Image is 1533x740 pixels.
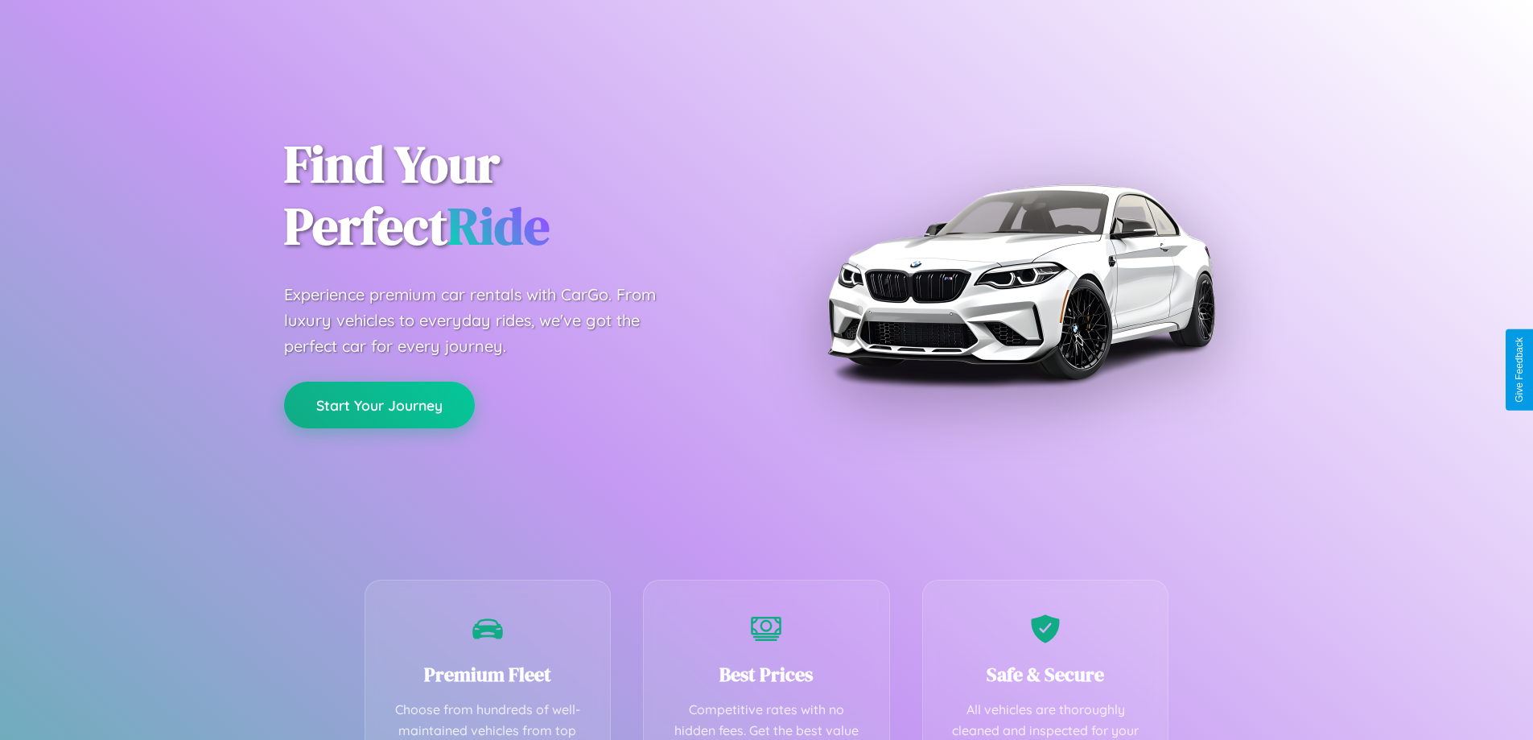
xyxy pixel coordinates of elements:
button: Start Your Journey [284,382,475,428]
h1: Find Your Perfect [284,134,743,258]
h3: Best Prices [668,661,865,688]
span: Ride [447,191,550,261]
h3: Safe & Secure [947,661,1144,688]
img: Premium BMW car rental vehicle [819,81,1222,483]
div: Give Feedback [1514,337,1525,403]
p: Experience premium car rentals with CarGo. From luxury vehicles to everyday rides, we've got the ... [284,282,686,359]
h3: Premium Fleet [389,661,587,688]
